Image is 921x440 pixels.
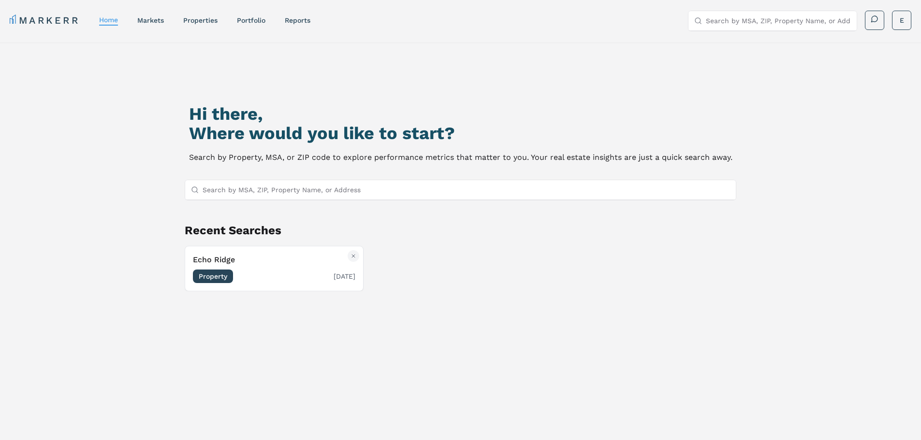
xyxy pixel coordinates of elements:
a: Portfolio [237,16,265,24]
a: MARKERR [10,14,80,27]
button: Remove Echo RidgeEcho RidgeProperty[DATE] [185,246,364,291]
span: [DATE] [334,271,355,281]
button: E [892,11,911,30]
h2: Recent Searches [185,223,737,238]
a: properties [183,16,218,24]
h3: Echo Ridge [193,254,355,266]
h1: Hi there, [189,104,732,124]
input: Search by MSA, ZIP, Property Name, or Address [706,11,851,30]
button: Remove Echo Ridge [348,250,359,262]
span: Property [193,270,233,283]
a: home [99,16,118,24]
a: reports [285,16,310,24]
h2: Where would you like to start? [189,124,732,143]
a: markets [137,16,164,24]
span: E [900,15,904,25]
input: Search by MSA, ZIP, Property Name, or Address [203,180,731,199]
p: Search by Property, MSA, or ZIP code to explore performance metrics that matter to you. Your real... [189,151,732,164]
